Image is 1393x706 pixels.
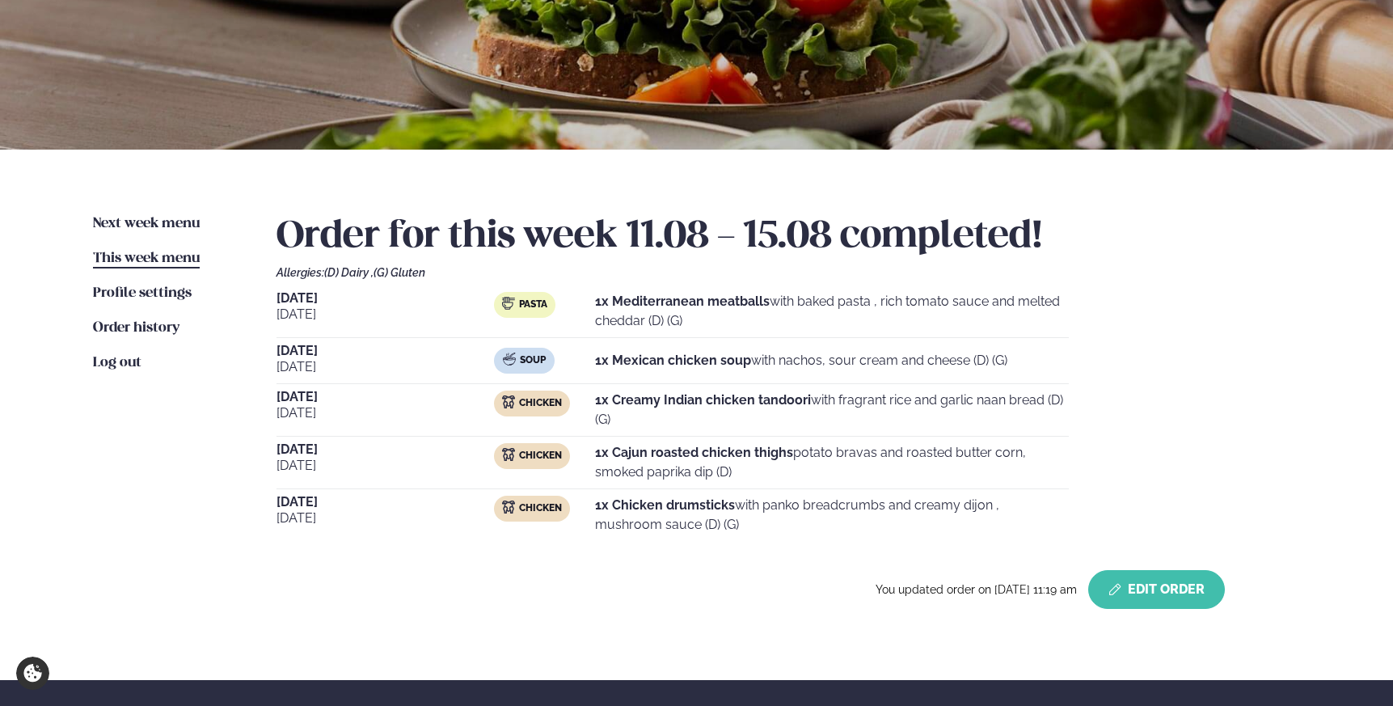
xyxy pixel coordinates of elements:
p: with fragrant rice and garlic naan bread (D) (G) [595,391,1069,429]
button: Edit Order [1088,570,1225,609]
a: Log out [93,353,141,373]
a: Order history [93,319,179,338]
span: [DATE] [276,357,494,377]
span: [DATE] [276,456,494,476]
span: Profile settings [93,286,192,300]
span: Chicken [519,397,562,410]
a: Cookie settings [16,657,49,690]
h2: Order for this week 11.08 - 15.08 completed! [276,214,1300,260]
span: [DATE] [276,305,494,324]
img: chicken.svg [502,448,515,461]
img: chicken.svg [502,395,515,408]
span: [DATE] [276,391,494,404]
div: Allergies: [276,266,1300,279]
span: [DATE] [276,443,494,456]
img: chicken.svg [502,501,515,514]
span: (G) Gluten [374,266,425,279]
strong: 1x Creamy Indian chicken tandoori [595,392,811,408]
span: Chicken [519,502,562,515]
span: [DATE] [276,509,494,528]
a: This week menu [93,249,200,268]
span: [DATE] [276,404,494,423]
span: Chicken [519,450,562,463]
img: soup.svg [503,353,516,366]
span: Pasta [519,298,547,311]
span: [DATE] [276,292,494,305]
p: with nachos, sour cream and cheese (D) (G) [595,351,1007,370]
strong: 1x Cajun roasted chicken thighs [595,445,793,460]
p: potato bravas and roasted butter corn, smoked paprika dip (D) [595,443,1069,482]
span: Soup [520,354,546,367]
span: [DATE] [276,345,494,357]
span: You updated order on [DATE] 11:19 am [876,583,1082,596]
strong: 1x Mediterranean meatballs [595,294,770,309]
p: with baked pasta , rich tomato sauce and melted cheddar (D) (G) [595,292,1069,331]
a: Next week menu [93,214,200,234]
a: Profile settings [93,284,192,303]
span: (D) Dairy , [324,266,374,279]
span: Next week menu [93,217,200,230]
img: pasta.svg [502,297,515,310]
span: Log out [93,356,141,370]
span: This week menu [93,252,200,265]
span: Order history [93,321,179,335]
strong: 1x Mexican chicken soup [595,353,751,368]
strong: 1x Chicken drumsticks [595,497,735,513]
p: with panko breadcrumbs and creamy dijon , mushroom sauce (D) (G) [595,496,1069,535]
span: [DATE] [276,496,494,509]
